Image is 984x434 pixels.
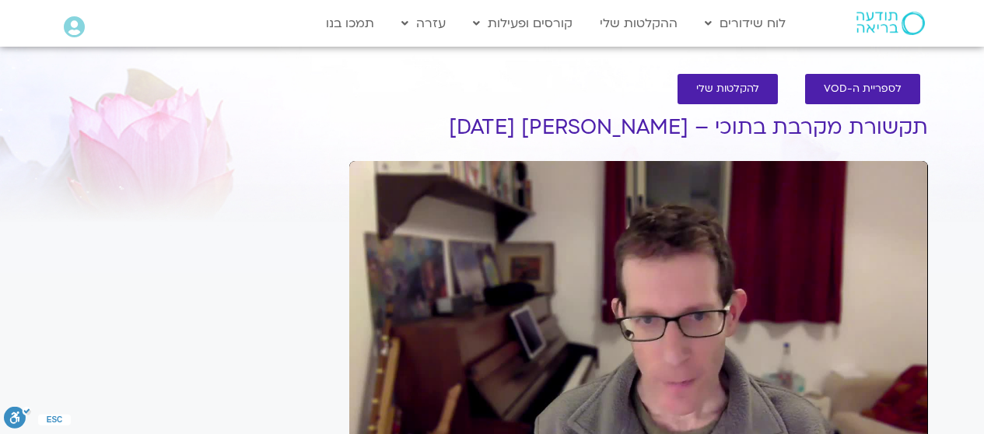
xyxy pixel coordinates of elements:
[678,74,778,104] a: להקלטות שלי
[592,9,685,38] a: ההקלטות שלי
[318,9,382,38] a: תמכו בנו
[856,12,925,35] img: תודעה בריאה
[805,74,920,104] a: לספריית ה-VOD
[465,9,580,38] a: קורסים ופעילות
[824,83,902,95] span: לספריית ה-VOD
[697,9,793,38] a: לוח שידורים
[394,9,453,38] a: עזרה
[349,116,928,139] h1: תקשורת מקרבת בתוכי – [PERSON_NAME] [DATE]
[696,83,759,95] span: להקלטות שלי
